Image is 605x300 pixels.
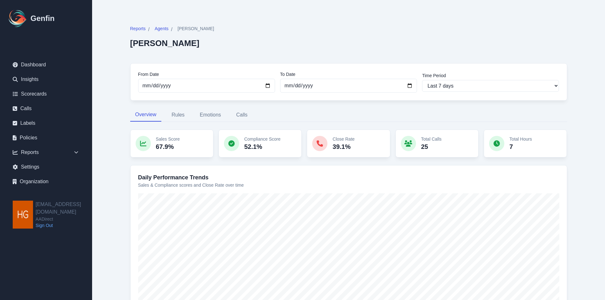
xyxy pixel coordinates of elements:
p: Sales Score [156,136,180,142]
span: [PERSON_NAME] [178,25,214,32]
p: Close Rate [333,136,354,142]
h2: [PERSON_NAME] [130,38,214,48]
h2: [EMAIL_ADDRESS][DOMAIN_NAME] [36,201,92,216]
label: Time Period [422,72,559,79]
div: Reports [8,146,84,159]
a: Organization [8,175,84,188]
p: Total Calls [421,136,442,142]
button: Calls [231,108,253,122]
label: To Date [280,71,417,77]
button: Rules [166,108,190,122]
p: 52.1% [244,142,280,151]
img: hgarza@aadirect.com [13,201,33,229]
a: Dashboard [8,58,84,71]
button: Overview [130,108,162,122]
h1: Genfin [30,13,55,23]
label: From Date [138,71,275,77]
a: Scorecards [8,88,84,100]
a: Reports [130,25,146,33]
p: 7 [509,142,532,151]
span: Agents [155,25,169,32]
p: 67.9% [156,142,180,151]
a: Sign Out [36,222,92,229]
p: Sales & Compliance scores and Close Rate over time [138,182,559,188]
span: / [148,26,150,33]
span: Reports [130,25,146,32]
a: Insights [8,73,84,86]
a: Agents [155,25,169,33]
p: 39.1% [333,142,354,151]
h3: Daily Performance Trends [138,173,559,182]
span: AADirect [36,216,92,222]
a: Labels [8,117,84,130]
p: Total Hours [509,136,532,142]
a: Policies [8,131,84,144]
p: 25 [421,142,442,151]
a: Settings [8,161,84,173]
a: Calls [8,102,84,115]
p: Compliance Score [244,136,280,142]
span: / [171,26,172,33]
button: Emotions [195,108,226,122]
img: Logo [8,8,28,29]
